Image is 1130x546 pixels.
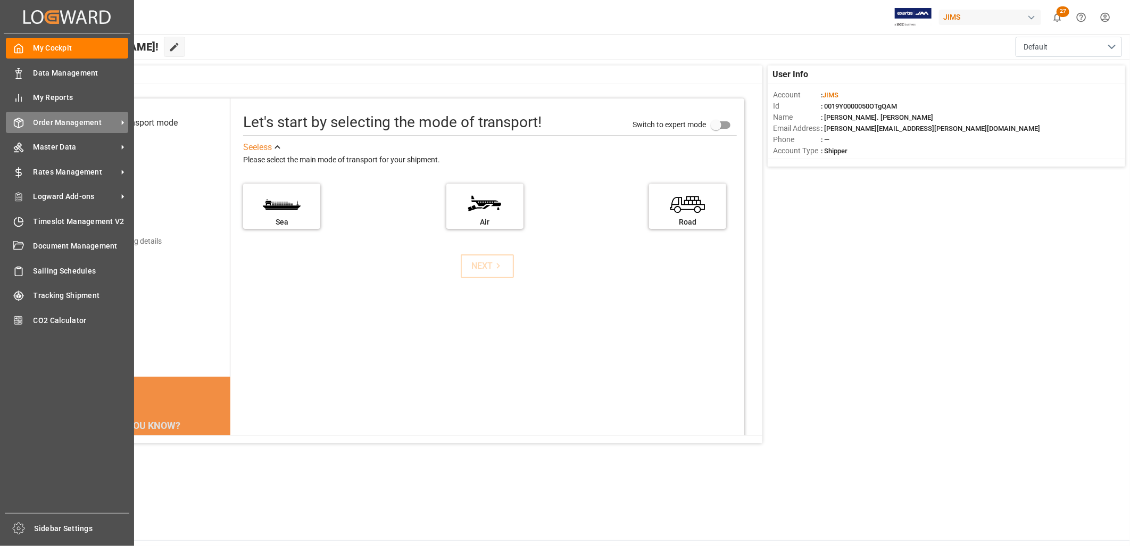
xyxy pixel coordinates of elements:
[34,142,118,153] span: Master Data
[471,260,504,272] div: NEXT
[633,120,706,129] span: Switch to expert mode
[248,217,315,228] div: Sea
[44,37,159,57] span: Hello [PERSON_NAME]!
[60,414,231,436] div: DID YOU KNOW?
[243,154,736,167] div: Please select the main mode of transport for your shipment.
[34,92,129,103] span: My Reports
[34,68,129,79] span: Data Management
[34,43,129,54] span: My Cockpit
[461,254,514,278] button: NEXT
[773,134,821,145] span: Phone
[35,523,130,534] span: Sidebar Settings
[654,217,721,228] div: Road
[821,125,1040,133] span: : [PERSON_NAME][EMAIL_ADDRESS][PERSON_NAME][DOMAIN_NAME]
[821,113,933,121] span: : [PERSON_NAME]. [PERSON_NAME]
[1045,5,1069,29] button: show 27 new notifications
[1024,42,1048,53] span: Default
[243,111,542,134] div: Let's start by selecting the mode of transport!
[34,315,129,326] span: CO2 Calculator
[6,38,128,59] a: My Cockpit
[6,310,128,330] a: CO2 Calculator
[773,89,821,101] span: Account
[34,241,129,252] span: Document Management
[95,117,178,129] div: Select transport mode
[939,7,1045,27] button: JIMS
[821,102,897,110] span: : 0019Y0000050OTgQAM
[821,91,838,99] span: :
[1057,6,1069,17] span: 27
[95,236,162,247] div: Add shipping details
[34,216,129,227] span: Timeslot Management V2
[895,8,932,27] img: Exertis%20JAM%20-%20Email%20Logo.jpg_1722504956.jpg
[6,211,128,231] a: Timeslot Management V2
[34,191,118,202] span: Logward Add-ons
[6,236,128,257] a: Document Management
[243,141,272,154] div: See less
[821,147,847,155] span: : Shipper
[773,68,809,81] span: User Info
[821,136,829,144] span: : —
[773,145,821,156] span: Account Type
[773,123,821,134] span: Email Address
[34,167,118,178] span: Rates Management
[34,117,118,128] span: Order Management
[6,285,128,306] a: Tracking Shipment
[773,101,821,112] span: Id
[34,290,129,301] span: Tracking Shipment
[939,10,1041,25] div: JIMS
[822,91,838,99] span: JIMS
[1016,37,1122,57] button: open menu
[452,217,518,228] div: Air
[6,62,128,83] a: Data Management
[6,87,128,108] a: My Reports
[773,112,821,123] span: Name
[1069,5,1093,29] button: Help Center
[34,266,129,277] span: Sailing Schedules
[6,260,128,281] a: Sailing Schedules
